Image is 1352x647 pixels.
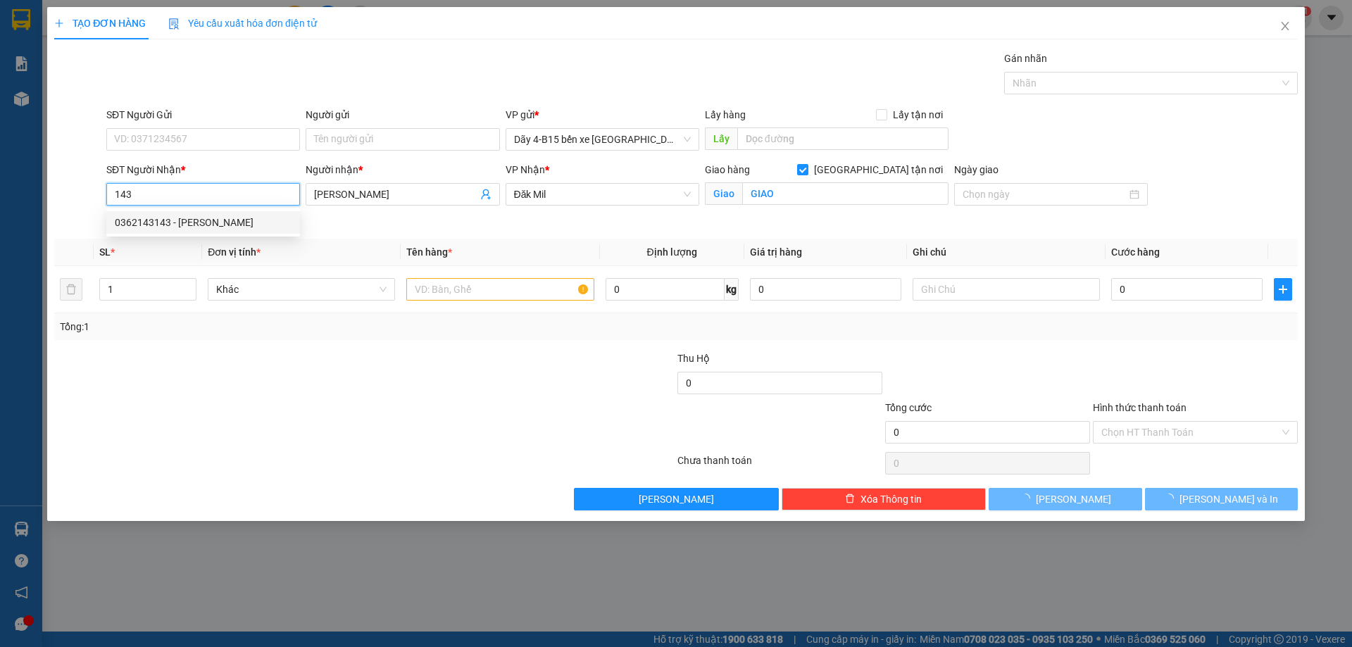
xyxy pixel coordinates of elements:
div: Tổng: 1 [60,319,522,334]
span: loading [1020,494,1036,503]
span: [PERSON_NAME] và In [1179,491,1278,507]
button: [PERSON_NAME] và In [1145,488,1298,510]
div: VP gửi [506,107,699,123]
span: Xóa Thông tin [860,491,922,507]
span: loading [1164,494,1179,503]
span: SL [99,246,111,258]
button: Close [1265,7,1305,46]
input: Giao tận nơi [742,182,949,205]
span: Định lượng [647,246,697,258]
button: delete [60,278,82,301]
div: Cư Jút [165,12,263,29]
span: Nhận: [165,13,199,28]
span: Khác [216,279,387,300]
span: Giao [705,182,742,205]
div: Dãy 4-B15 bến xe [GEOGRAPHIC_DATA] [12,12,155,46]
button: deleteXóa Thông tin [782,488,987,510]
span: SL [149,101,168,120]
div: 0362143143 - BẢO NAM [106,211,300,234]
span: Lấy [705,127,737,150]
span: [PERSON_NAME] [1036,491,1111,507]
span: Giá trị hàng [750,246,802,258]
input: Ngày giao [963,187,1127,202]
div: SĐT Người Gửi [106,107,300,123]
div: TIẾN [165,29,263,46]
input: 0 [750,278,901,301]
span: Đăk Mil [514,184,691,205]
span: [GEOGRAPHIC_DATA] tận nơi [808,162,949,177]
label: Ngày giao [954,164,999,175]
span: kg [725,278,739,301]
button: [PERSON_NAME] [574,488,779,510]
div: Người gửi [306,107,499,123]
span: Đơn vị tính [208,246,261,258]
input: VD: Bàn, Ghế [406,278,594,301]
input: Dọc đường [737,127,949,150]
span: Tên hàng [406,246,452,258]
label: Hình thức thanh toán [1093,402,1187,413]
div: 40.000 [163,74,265,94]
button: [PERSON_NAME] [989,488,1141,510]
input: Ghi Chú [913,278,1100,301]
button: plus [1274,278,1292,301]
span: plus [1275,284,1291,295]
div: Tên hàng: THUNG ( : 1 ) [12,102,263,120]
span: user-add [480,189,492,200]
span: delete [845,494,855,505]
span: VP Nhận [506,164,545,175]
div: 0977020976 [165,46,263,65]
span: TẠO ĐƠN HÀNG [54,18,146,29]
span: CC : [163,77,182,92]
div: 0362143143 - [PERSON_NAME] [115,215,292,230]
span: close [1279,20,1291,32]
span: Tổng cước [885,402,932,413]
span: Cước hàng [1111,246,1160,258]
span: Giao hàng [705,164,750,175]
span: Gửi: [12,13,34,28]
span: Lấy tận nơi [887,107,949,123]
th: Ghi chú [907,239,1106,266]
div: SĐT Người Nhận [106,162,300,177]
span: [PERSON_NAME] [639,491,714,507]
span: Thu Hộ [677,353,710,364]
span: Lấy hàng [705,109,746,120]
img: icon [168,18,180,30]
span: Yêu cầu xuất hóa đơn điện tử [168,18,317,29]
div: Người nhận [306,162,499,177]
label: Gán nhãn [1004,53,1047,64]
span: Dãy 4-B15 bến xe Miền Đông [514,129,691,150]
div: Chưa thanh toán [676,453,884,477]
span: plus [54,18,64,28]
